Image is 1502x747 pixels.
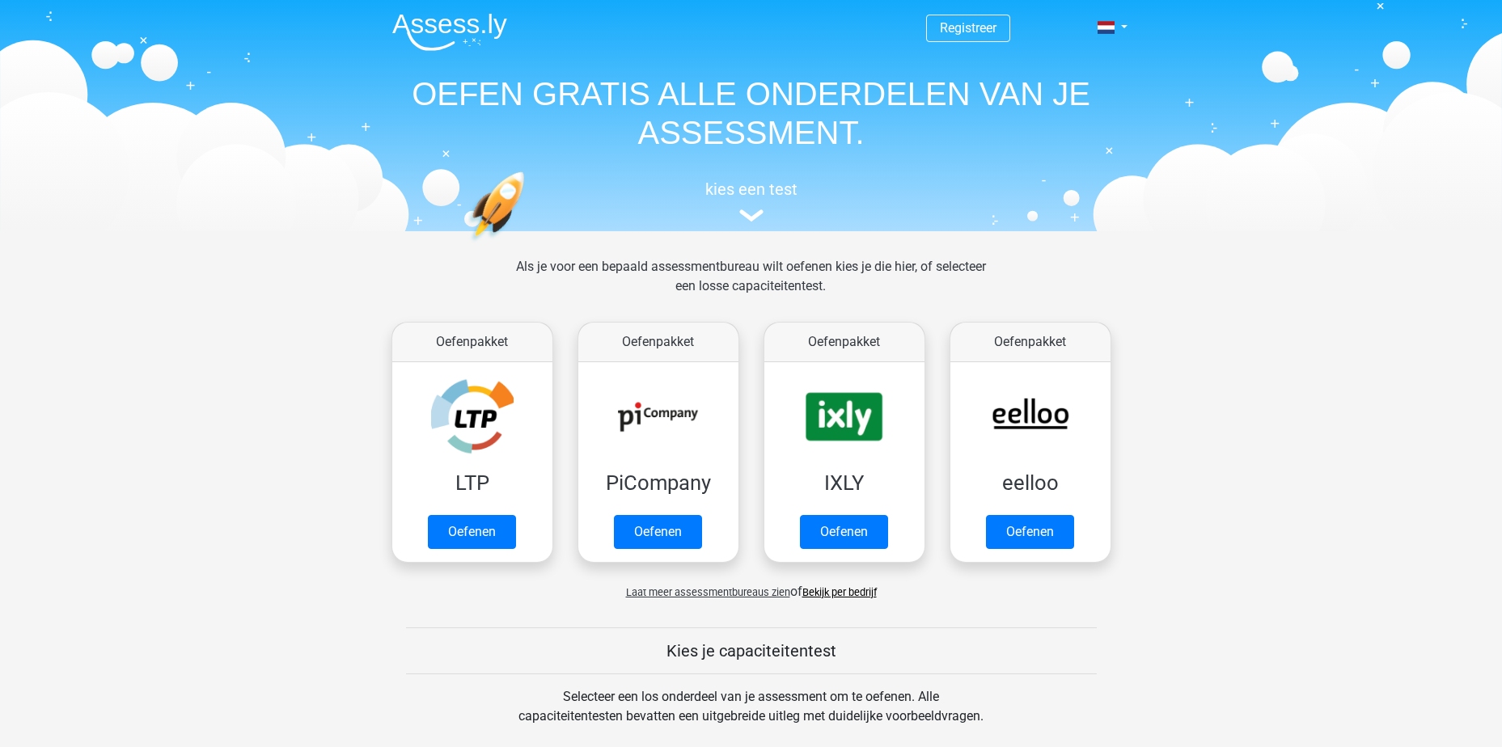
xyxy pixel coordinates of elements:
[379,74,1123,152] h1: OEFEN GRATIS ALLE ONDERDELEN VAN JE ASSESSMENT.
[986,515,1074,549] a: Oefenen
[379,179,1123,199] h5: kies een test
[406,641,1097,660] h5: Kies je capaciteitentest
[503,687,999,745] div: Selecteer een los onderdeel van je assessment om te oefenen. Alle capaciteitentesten bevatten een...
[940,20,996,36] a: Registreer
[739,209,764,222] img: assessment
[379,179,1123,222] a: kies een test
[392,13,507,51] img: Assessly
[428,515,516,549] a: Oefenen
[614,515,702,549] a: Oefenen
[503,257,999,315] div: Als je voor een bepaald assessmentbureau wilt oefenen kies je die hier, of selecteer een losse ca...
[379,569,1123,601] div: of
[626,586,790,598] span: Laat meer assessmentbureaus zien
[800,515,888,549] a: Oefenen
[468,171,587,318] img: oefenen
[802,586,877,598] a: Bekijk per bedrijf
